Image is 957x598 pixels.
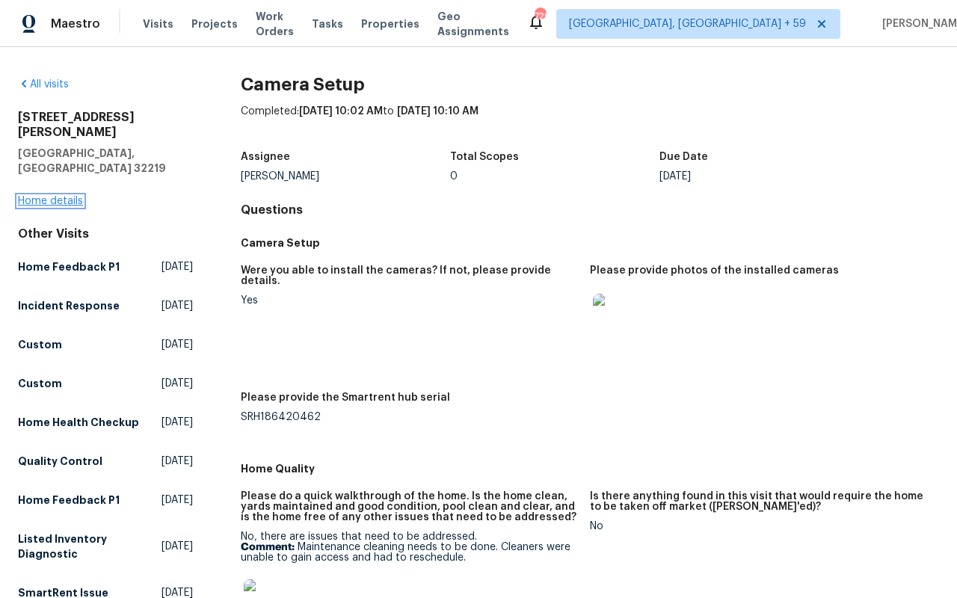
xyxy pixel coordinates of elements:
h5: Due Date [659,152,708,162]
span: Maestro [51,16,100,31]
span: [DATE] [161,454,193,469]
h5: Please provide the Smartrent hub serial [241,392,450,403]
span: [DATE] [161,493,193,508]
span: [DATE] [161,539,193,554]
span: Tasks [312,19,343,29]
span: Projects [191,16,238,31]
h5: Home Feedback P1 [18,493,120,508]
h5: [GEOGRAPHIC_DATA], [GEOGRAPHIC_DATA] 32219 [18,146,193,176]
a: Listed Inventory Diagnostic[DATE] [18,525,193,567]
div: Other Visits [18,226,193,241]
a: Quality Control[DATE] [18,448,193,475]
a: Home Feedback P1[DATE] [18,487,193,514]
span: [DATE] [161,415,193,430]
span: Geo Assignments [437,9,509,39]
h5: Were you able to install the cameras? If not, please provide details. [241,265,578,286]
div: Completed: to [241,104,939,143]
h2: Camera Setup [241,77,939,92]
h5: Camera Setup [241,235,939,250]
h5: Quality Control [18,454,102,469]
h5: Custom [18,376,62,391]
h5: Please do a quick walkthrough of the home. Is the home clean, yards maintained and good condition... [241,491,578,523]
h5: Please provide photos of the installed cameras [590,265,839,276]
span: Work Orders [256,9,294,39]
a: Custom[DATE] [18,331,193,358]
h5: Is there anything found in this visit that would require the home to be taken off market ([PERSON... [590,491,927,512]
span: [DATE] [161,298,193,313]
h5: Total Scopes [450,152,519,162]
a: All visits [18,79,69,90]
span: Properties [361,16,419,31]
h5: Assignee [241,152,290,162]
span: [DATE] 10:10 AM [397,106,478,117]
span: [DATE] 10:02 AM [299,106,383,117]
a: Custom[DATE] [18,370,193,397]
a: Home Feedback P1[DATE] [18,253,193,280]
div: [PERSON_NAME] [241,171,450,182]
h5: Home Health Checkup [18,415,139,430]
span: Visits [143,16,173,31]
div: No [590,521,927,531]
h2: [STREET_ADDRESS][PERSON_NAME] [18,110,193,140]
span: [GEOGRAPHIC_DATA], [GEOGRAPHIC_DATA] + 59 [569,16,806,31]
a: Home details [18,196,83,206]
span: [DATE] [161,259,193,274]
h5: Home Quality [241,461,939,476]
h4: Questions [241,203,939,218]
div: 0 [450,171,659,182]
div: [DATE] [659,171,869,182]
span: [DATE] [161,376,193,391]
b: Comment: [241,542,295,552]
a: Home Health Checkup[DATE] [18,409,193,436]
h5: Custom [18,337,62,352]
span: [DATE] [161,337,193,352]
div: Yes [241,295,578,306]
div: 729 [535,9,545,24]
div: SRH186420462 [241,412,578,422]
a: Incident Response[DATE] [18,292,193,319]
h5: Incident Response [18,298,120,313]
p: Maintenance cleaning needs to be done. Cleaners were unable to gain access and had to reschedule. [241,542,578,563]
h5: Home Feedback P1 [18,259,120,274]
h5: Listed Inventory Diagnostic [18,531,161,561]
